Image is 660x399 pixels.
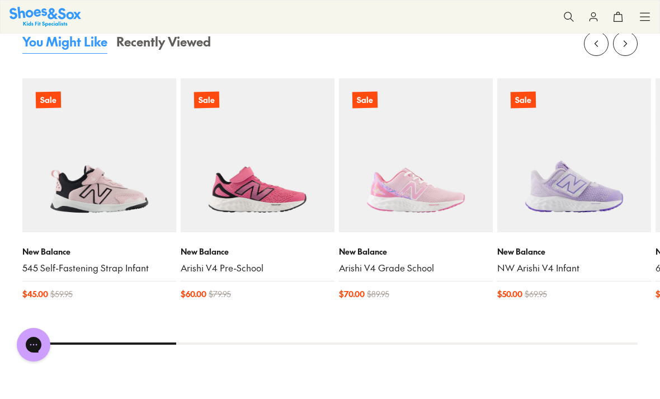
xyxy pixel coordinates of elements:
[181,262,334,274] a: Arishi V4 Pre-School
[209,288,231,300] span: $ 79.95
[22,246,176,257] p: New Balance
[22,262,176,274] a: 545 Self-Fastening Strap Infant
[339,288,365,300] span: $ 70.00
[22,32,107,54] button: You Might Like
[181,288,206,300] span: $ 60.00
[36,92,61,109] p: Sale
[367,288,389,300] span: $ 89.95
[10,7,81,26] img: SNS_Logo_Responsive.svg
[194,92,219,109] p: Sale
[11,324,56,365] iframe: Gorgias live chat messenger
[50,288,73,300] span: $ 59.95
[10,7,81,26] a: Shoes & Sox
[497,246,651,257] p: New Balance
[181,246,334,257] p: New Balance
[497,262,651,274] a: NW Arishi V4 Infant
[525,288,547,300] span: $ 69.95
[352,92,378,109] p: Sale
[497,288,522,300] span: $ 50.00
[511,92,536,109] p: Sale
[22,78,176,232] a: Sale
[339,246,493,257] p: New Balance
[116,32,211,54] button: Recently Viewed
[339,262,493,274] a: Arishi V4 Grade School
[22,288,48,300] span: $ 45.00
